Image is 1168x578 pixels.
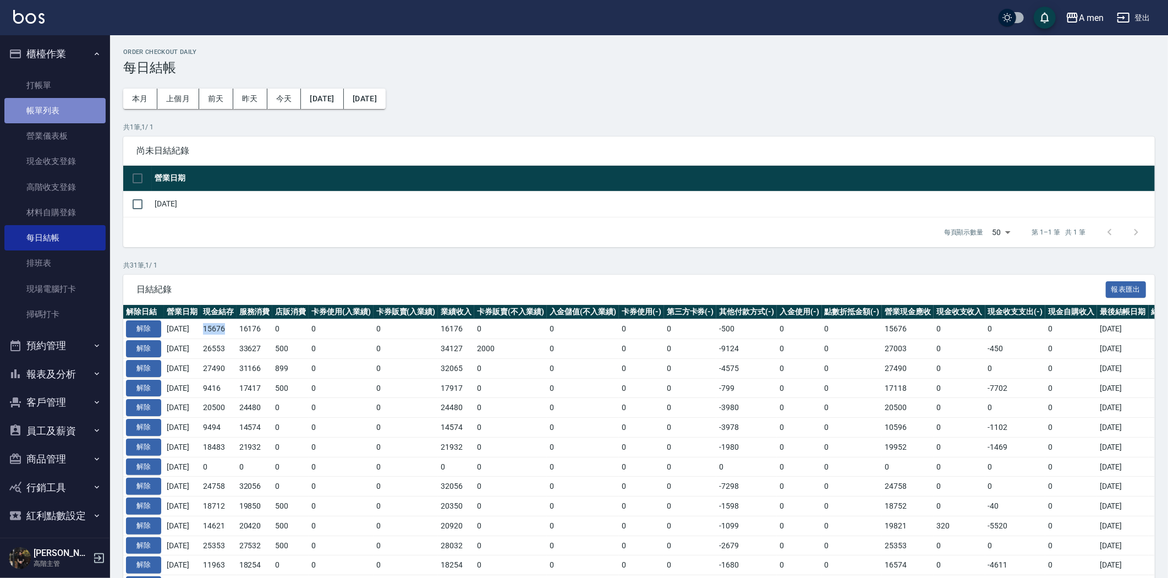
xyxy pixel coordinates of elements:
td: 0 [777,378,822,398]
td: [DATE] [1097,497,1149,516]
th: 現金自購收入 [1045,305,1097,319]
td: 0 [822,437,882,457]
th: 卡券販賣(入業績) [374,305,438,319]
th: 第三方卡券(-) [664,305,717,319]
button: 客戶管理 [4,388,106,417]
td: 19952 [882,437,934,457]
td: 0 [822,378,882,398]
td: 500 [272,497,309,516]
button: save [1034,7,1056,29]
td: 14621 [200,516,237,536]
td: 0 [777,457,822,477]
td: 0 [1045,378,1097,398]
td: -7702 [985,378,1046,398]
td: 0 [1045,339,1097,359]
button: 今天 [267,89,301,109]
td: [DATE] [1097,319,1149,339]
td: [DATE] [1097,437,1149,457]
button: 解除 [126,360,161,377]
td: 0 [309,319,374,339]
button: 前天 [199,89,233,109]
th: 營業日期 [164,305,200,319]
td: 20920 [438,516,474,536]
td: 0 [822,358,882,378]
button: 本月 [123,89,157,109]
td: 18712 [200,497,237,516]
td: 24480 [237,398,273,418]
button: 上個月 [157,89,199,109]
td: 0 [1045,437,1097,457]
td: 20350 [438,497,474,516]
td: 0 [1045,418,1097,438]
button: 解除 [126,498,161,515]
td: 0 [474,497,547,516]
td: 0 [374,536,438,555]
td: 27003 [882,339,934,359]
td: 0 [664,457,717,477]
td: 0 [777,398,822,418]
p: 每頁顯示數量 [944,227,984,237]
td: 0 [272,437,309,457]
td: 9494 [200,418,237,438]
th: 服務消費 [237,305,273,319]
td: 21932 [237,437,273,457]
td: [DATE] [164,437,200,457]
td: 16176 [237,319,273,339]
td: 0 [474,358,547,378]
td: -3980 [716,398,777,418]
td: 20420 [237,516,273,536]
button: 解除 [126,320,161,337]
td: 31166 [237,358,273,378]
span: 尚未日結紀錄 [136,145,1142,156]
td: 17417 [237,378,273,398]
td: 0 [309,497,374,516]
td: -1469 [985,437,1046,457]
button: A men [1061,7,1108,29]
td: 0 [822,418,882,438]
td: 0 [309,457,374,477]
td: 0 [474,378,547,398]
p: 第 1–1 筆 共 1 筆 [1032,227,1085,237]
td: 0 [822,398,882,418]
td: 0 [619,457,664,477]
td: 0 [822,516,882,536]
td: 0 [1045,358,1097,378]
td: 0 [547,358,619,378]
td: 18483 [200,437,237,457]
td: 0 [619,358,664,378]
td: 0 [374,516,438,536]
td: 0 [985,358,1046,378]
td: [DATE] [164,339,200,359]
td: 10596 [882,418,934,438]
td: -1598 [716,497,777,516]
td: 0 [777,477,822,497]
th: 點數折抵金額(-) [822,305,882,319]
th: 現金收支支出(-) [985,305,1046,319]
td: 0 [547,536,619,555]
p: 共 31 筆, 1 / 1 [123,260,1155,270]
button: 解除 [126,439,161,456]
td: 0 [374,319,438,339]
th: 卡券使用(-) [619,305,664,319]
td: 0 [1045,319,1097,339]
td: 0 [374,457,438,477]
td: 0 [934,358,985,378]
td: 24758 [200,477,237,497]
td: 9416 [200,378,237,398]
td: 0 [934,319,985,339]
a: 掃碼打卡 [4,302,106,327]
td: 0 [619,497,664,516]
td: 500 [272,339,309,359]
td: [DATE] [164,536,200,555]
td: 0 [374,358,438,378]
td: 0 [309,418,374,438]
td: -9124 [716,339,777,359]
h3: 每日結帳 [123,60,1155,75]
td: 320 [934,516,985,536]
td: 28032 [438,536,474,555]
img: Person [9,547,31,569]
td: 34127 [438,339,474,359]
h2: Order checkout daily [123,48,1155,56]
td: 0 [664,437,717,457]
td: 0 [822,457,882,477]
